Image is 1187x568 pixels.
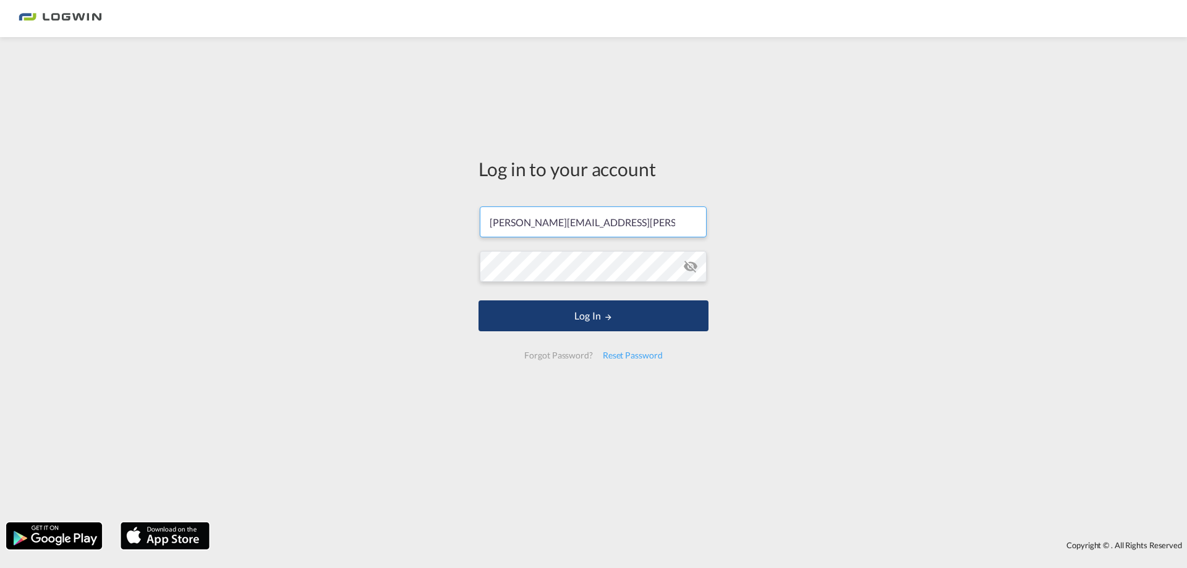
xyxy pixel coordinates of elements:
div: Reset Password [598,344,668,367]
div: Forgot Password? [519,344,597,367]
button: LOGIN [479,300,708,331]
img: bc73a0e0d8c111efacd525e4c8ad7d32.png [19,5,102,33]
img: apple.png [119,521,211,551]
input: Enter email/phone number [480,206,707,237]
div: Log in to your account [479,156,708,182]
md-icon: icon-eye-off [683,259,698,274]
img: google.png [5,521,103,551]
div: Copyright © . All Rights Reserved [216,535,1187,556]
